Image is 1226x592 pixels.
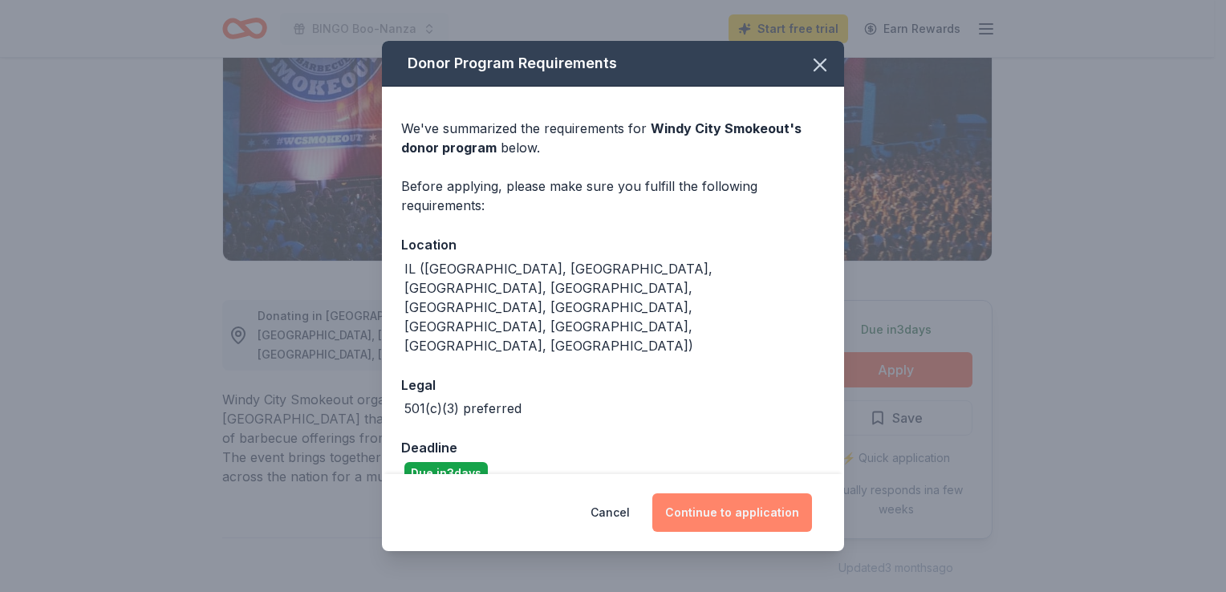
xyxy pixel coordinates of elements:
div: Donor Program Requirements [382,41,844,87]
div: IL ([GEOGRAPHIC_DATA], [GEOGRAPHIC_DATA], [GEOGRAPHIC_DATA], [GEOGRAPHIC_DATA], [GEOGRAPHIC_DATA]... [404,259,825,355]
button: Continue to application [652,493,812,532]
button: Cancel [591,493,630,532]
div: Before applying, please make sure you fulfill the following requirements: [401,176,825,215]
div: Due in 3 days [404,462,488,485]
div: Deadline [401,437,825,458]
div: Legal [401,375,825,395]
div: Location [401,234,825,255]
div: 501(c)(3) preferred [404,399,522,418]
div: We've summarized the requirements for below. [401,119,825,157]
